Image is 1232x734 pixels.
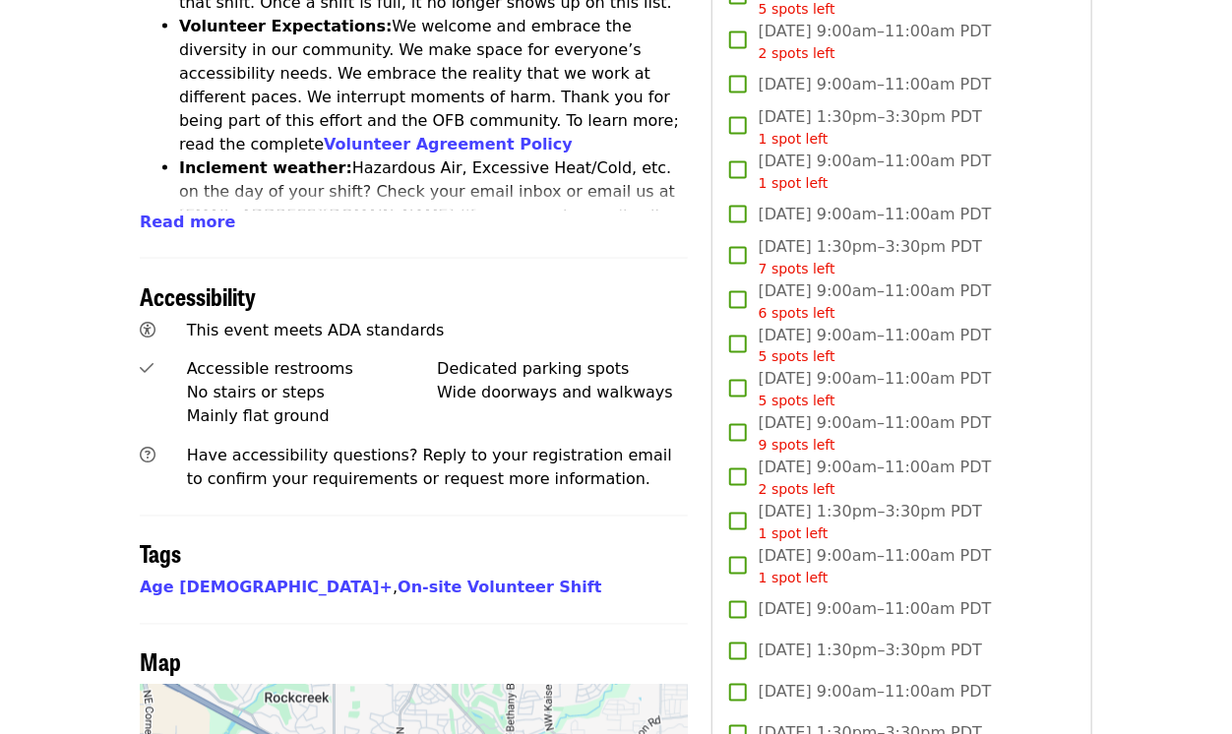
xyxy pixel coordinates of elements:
span: [DATE] 9:00am–11:00am PDT [759,598,992,622]
span: [DATE] 9:00am–11:00am PDT [759,412,992,457]
span: [DATE] 9:00am–11:00am PDT [759,457,992,501]
span: [DATE] 1:30pm–3:30pm PDT [759,640,982,663]
span: [DATE] 9:00am–11:00am PDT [759,203,992,226]
span: [DATE] 9:00am–11:00am PDT [759,368,992,412]
span: Map [140,644,181,679]
li: We welcome and embrace the diversity in our community. We make space for everyone’s accessibility... [179,15,688,156]
span: [DATE] 9:00am–11:00am PDT [759,73,992,96]
strong: Volunteer Expectations: [179,17,393,35]
span: 5 spots left [759,394,835,409]
div: Wide doorways and walkways [437,382,688,405]
button: Read more [140,211,235,234]
span: [DATE] 1:30pm–3:30pm PDT [759,235,982,279]
span: 2 spots left [759,45,835,61]
div: No stairs or steps [187,382,438,405]
span: [DATE] 1:30pm–3:30pm PDT [759,501,982,545]
span: , [140,579,398,597]
a: Volunteer Agreement Policy [324,135,573,153]
span: 5 spots left [759,349,835,365]
span: 9 spots left [759,438,835,454]
span: 1 spot left [759,526,829,542]
i: check icon [140,360,154,379]
span: 1 spot left [759,175,829,191]
span: Tags [140,536,181,571]
span: [DATE] 9:00am–11:00am PDT [759,20,992,64]
span: 2 spots left [759,482,835,498]
a: On-site Volunteer Shift [398,579,601,597]
span: [DATE] 9:00am–11:00am PDT [759,545,992,589]
div: Mainly flat ground [187,405,438,429]
a: Age [DEMOGRAPHIC_DATA]+ [140,579,393,597]
span: 1 spot left [759,131,829,147]
div: Dedicated parking spots [437,358,688,382]
span: [DATE] 9:00am–11:00am PDT [759,150,992,194]
span: Accessibility [140,278,256,313]
i: question-circle icon [140,447,155,465]
span: 6 spots left [759,305,835,321]
span: Have accessibility questions? Reply to your registration email to confirm your requirements or re... [187,447,672,489]
span: Read more [140,213,235,231]
span: 7 spots left [759,261,835,276]
div: Accessible restrooms [187,358,438,382]
span: [DATE] 9:00am–11:00am PDT [759,324,992,368]
strong: Inclement weather: [179,158,352,177]
span: [DATE] 9:00am–11:00am PDT [759,681,992,704]
span: 1 spot left [759,571,829,586]
span: [DATE] 9:00am–11:00am PDT [759,279,992,324]
span: This event meets ADA standards [187,321,445,339]
i: universal-access icon [140,321,155,339]
span: [DATE] 1:30pm–3:30pm PDT [759,105,982,150]
span: 5 spots left [759,1,835,17]
li: Hazardous Air, Excessive Heat/Cold, etc. on the day of your shift? Check your email inbox or emai... [179,156,688,275]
